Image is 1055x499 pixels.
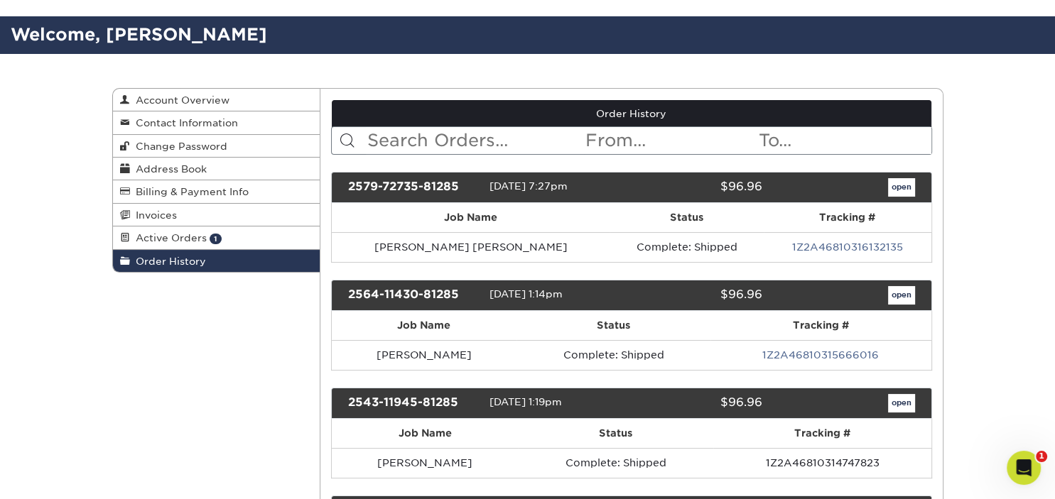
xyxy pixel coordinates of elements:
td: Complete: Shipped [516,340,710,370]
th: Tracking # [713,419,931,448]
th: Status [516,311,710,340]
td: [PERSON_NAME] [PERSON_NAME] [332,232,610,262]
a: open [888,178,915,197]
a: open [888,394,915,412]
div: 2543-11945-81285 [337,394,489,412]
td: 1Z2A46810314747823 [713,448,931,478]
span: Billing & Payment Info [130,186,249,197]
a: Order History [113,250,320,272]
th: Status [518,419,713,448]
a: 1Z2A46810316132135 [792,241,903,253]
a: open [888,286,915,305]
th: Job Name [332,419,518,448]
a: Change Password [113,135,320,158]
span: [DATE] 7:27pm [489,180,568,192]
span: Address Book [130,163,207,175]
span: [DATE] 1:19pm [489,396,562,407]
div: 2579-72735-81285 [337,178,489,197]
a: Billing & Payment Info [113,180,320,203]
th: Status [610,203,764,232]
span: Invoices [130,209,177,221]
span: Change Password [130,141,227,152]
iframe: Intercom live chat [1007,451,1041,485]
td: [PERSON_NAME] [332,448,518,478]
th: Tracking # [764,203,931,232]
th: Job Name [332,311,516,340]
input: To... [757,127,931,154]
td: Complete: Shipped [610,232,764,262]
div: $96.96 [621,178,773,197]
a: Address Book [113,158,320,180]
a: Contact Information [113,111,320,134]
input: From... [584,127,757,154]
a: Account Overview [113,89,320,111]
div: $96.96 [621,286,773,305]
span: [DATE] 1:14pm [489,288,563,300]
a: Active Orders 1 [113,226,320,249]
span: 1 [1036,451,1047,462]
span: Active Orders [130,232,207,243]
a: Invoices [113,204,320,226]
div: $96.96 [621,394,773,412]
td: [PERSON_NAME] [332,340,516,370]
span: 1 [210,234,222,244]
span: Contact Information [130,117,238,128]
td: Complete: Shipped [518,448,713,478]
span: Account Overview [130,94,229,106]
th: Tracking # [710,311,931,340]
span: Order History [130,256,206,267]
div: 2564-11430-81285 [337,286,489,305]
a: Order History [332,100,931,127]
a: 1Z2A46810315666016 [762,349,879,361]
input: Search Orders... [366,127,584,154]
th: Job Name [332,203,610,232]
iframe: Google Customer Reviews [4,456,121,494]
